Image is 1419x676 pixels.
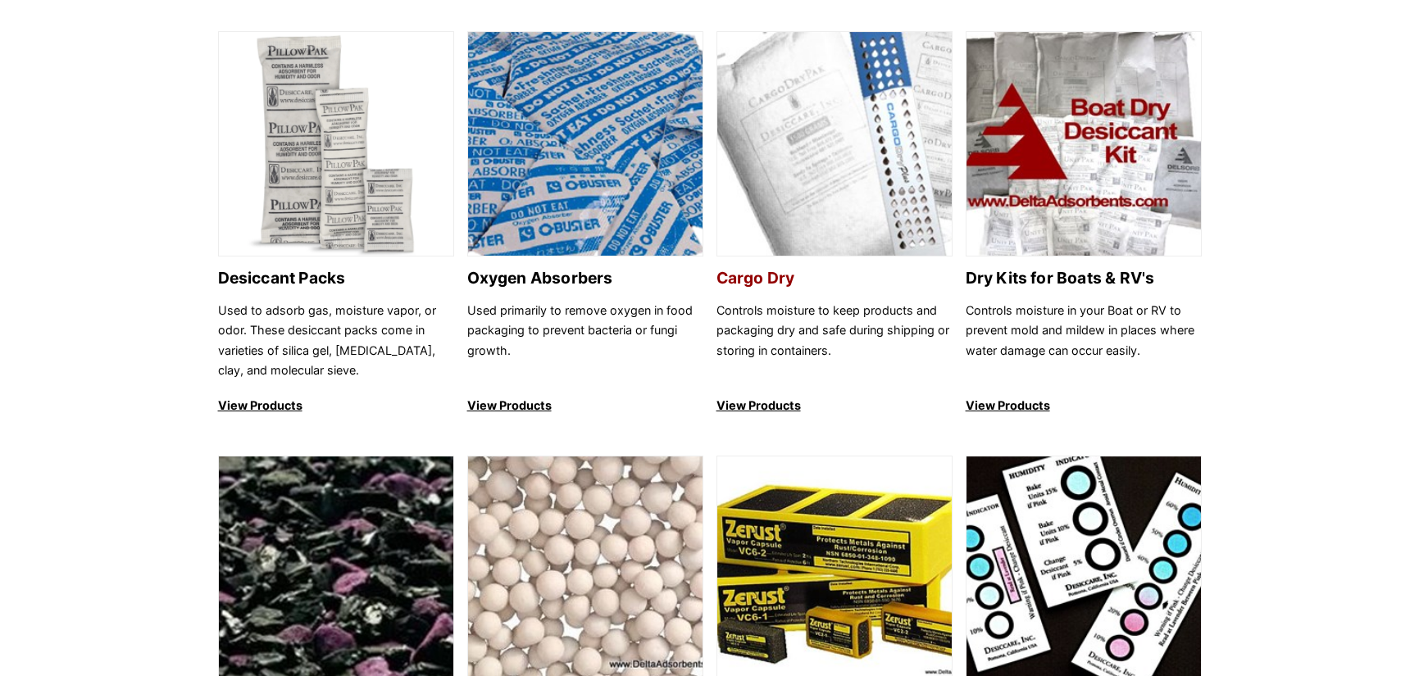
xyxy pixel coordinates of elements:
img: Dry Kits for Boats & RV's [966,32,1201,257]
h2: Oxygen Absorbers [467,269,703,288]
p: Controls moisture to keep products and packaging dry and safe during shipping or storing in conta... [716,301,953,381]
p: View Products [716,396,953,415]
p: Used primarily to remove oxygen in food packaging to prevent bacteria or fungi growth. [467,301,703,381]
p: Used to adsorb gas, moisture vapor, or odor. These desiccant packs come in varieties of silica ge... [218,301,454,381]
a: Dry Kits for Boats & RV's Dry Kits for Boats & RV's Controls moisture in your Boat or RV to preve... [966,31,1202,416]
h2: Cargo Dry [716,269,953,288]
p: Controls moisture in your Boat or RV to prevent mold and mildew in places where water damage can ... [966,301,1202,381]
p: View Products [467,396,703,415]
h2: Dry Kits for Boats & RV's [966,269,1202,288]
img: Cargo Dry [717,32,952,257]
p: View Products [966,396,1202,415]
a: Cargo Dry Cargo Dry Controls moisture to keep products and packaging dry and safe during shipping... [716,31,953,416]
a: Desiccant Packs Desiccant Packs Used to adsorb gas, moisture vapor, or odor. These desiccant pack... [218,31,454,416]
h2: Desiccant Packs [218,269,454,288]
img: Desiccant Packs [219,32,453,257]
a: Oxygen Absorbers Oxygen Absorbers Used primarily to remove oxygen in food packaging to prevent ba... [467,31,703,416]
p: View Products [218,396,454,415]
img: Oxygen Absorbers [468,32,703,257]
